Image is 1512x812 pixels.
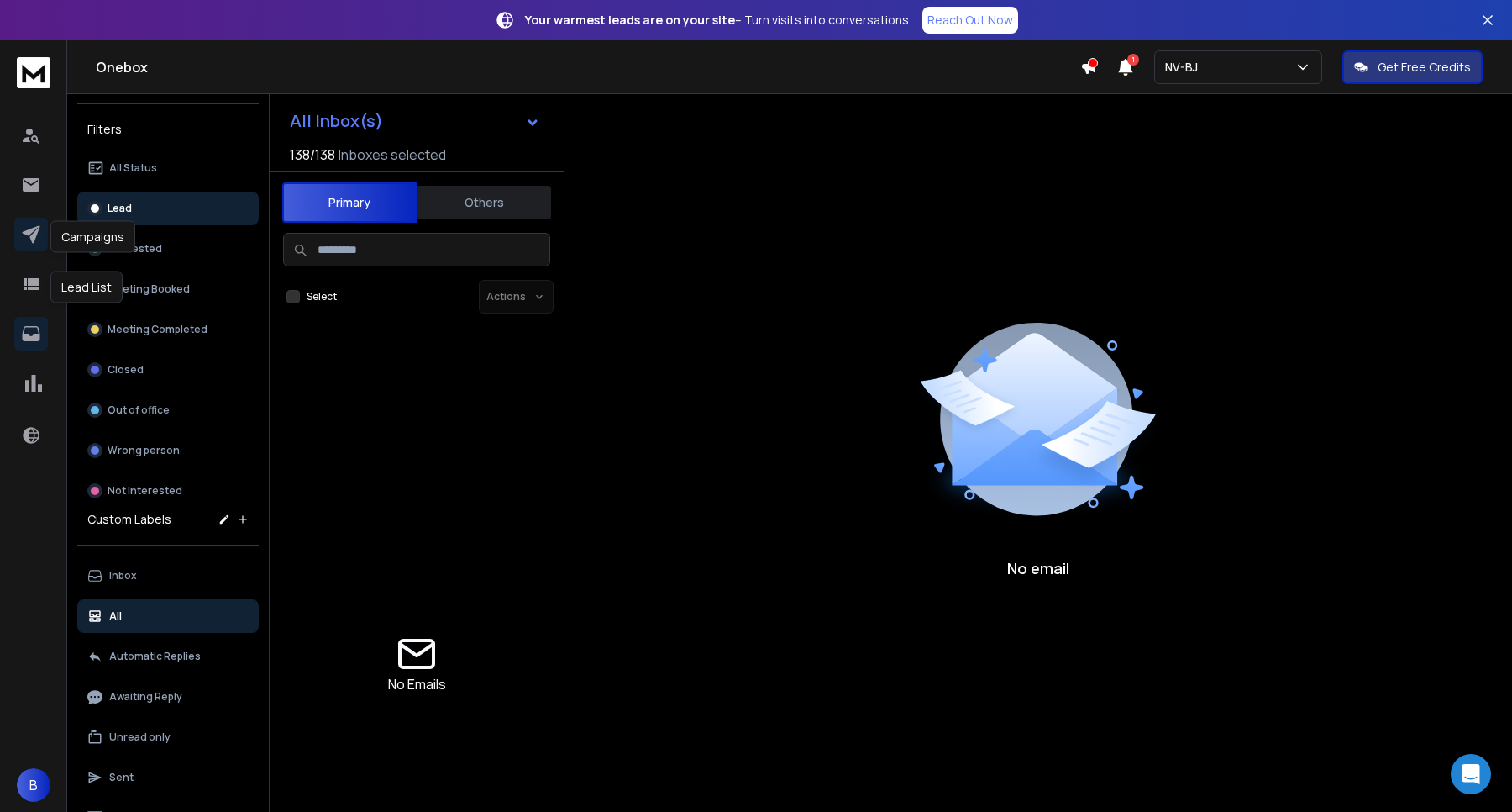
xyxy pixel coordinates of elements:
[109,690,182,704] p: Awaiting Reply
[109,569,137,583] p: Inbox
[922,7,1018,34] a: Reach Out Now
[1007,556,1069,580] p: No email
[50,272,123,303] div: Lead List
[77,192,259,225] button: Lead
[417,184,551,221] button: Others
[108,484,182,498] p: Not Interested
[77,434,259,467] button: Wrong person
[77,474,259,508] button: Not Interested
[108,282,190,296] p: Meeting Booked
[17,768,50,802] button: B
[282,182,417,223] button: Primary
[96,57,1080,77] h1: Onebox
[77,393,259,427] button: Out of office
[77,720,259,754] button: Unread only
[290,113,383,129] h1: All Inbox(s)
[77,232,259,266] button: Interested
[1127,54,1139,66] span: 1
[87,511,171,528] h3: Custom Labels
[109,771,134,784] p: Sent
[77,559,259,593] button: Inbox
[276,104,554,138] button: All Inbox(s)
[77,151,259,185] button: All Status
[17,57,50,88] img: logo
[1165,59,1205,76] p: NV-BJ
[77,118,259,141] h3: Filters
[525,12,909,29] p: – Turn visits into conversations
[525,12,735,28] strong: Your warmest leads are on your site
[77,272,259,306] button: Meeting Booked
[77,761,259,794] button: Sent
[77,599,259,633] button: All
[108,403,170,417] p: Out of office
[1451,754,1491,794] div: Open Intercom Messenger
[109,650,201,663] p: Automatic Replies
[77,640,259,673] button: Automatic Replies
[109,609,122,623] p: All
[77,313,259,346] button: Meeting Completed
[108,363,144,377] p: Closed
[1378,59,1471,76] p: Get Free Credits
[1342,50,1483,84] button: Get Free Credits
[109,161,157,175] p: All Status
[50,221,135,253] div: Campaigns
[290,145,335,165] span: 138 / 138
[108,202,132,215] p: Lead
[307,290,337,303] label: Select
[388,674,446,694] p: No Emails
[77,353,259,387] button: Closed
[109,730,171,744] p: Unread only
[108,444,180,457] p: Wrong person
[77,680,259,714] button: Awaiting Reply
[927,12,1013,29] p: Reach Out Now
[339,145,446,165] h3: Inboxes selected
[108,323,207,336] p: Meeting Completed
